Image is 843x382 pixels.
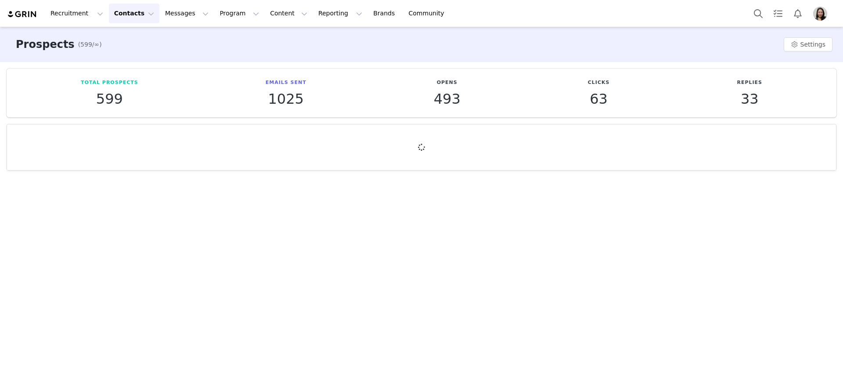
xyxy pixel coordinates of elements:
button: Program [214,4,264,23]
p: 1025 [266,91,306,107]
p: 63 [588,91,610,107]
img: 86e7de06-b691-43f8-a3d5-90bc1eaf46d2.jpg [813,7,827,21]
p: 493 [434,91,461,107]
a: Tasks [768,4,788,23]
span: (599/∞) [78,40,102,49]
button: Content [265,4,313,23]
a: Community [403,4,454,23]
button: Notifications [788,4,807,23]
button: Messages [160,4,214,23]
p: Clicks [588,79,610,87]
p: Total Prospects [81,79,138,87]
p: Replies [737,79,762,87]
p: Emails Sent [266,79,306,87]
h3: Prospects [16,36,75,52]
button: Search [749,4,768,23]
img: grin logo [7,10,38,18]
a: Brands [368,4,403,23]
button: Reporting [313,4,367,23]
p: 33 [737,91,762,107]
p: 599 [81,91,138,107]
button: Settings [784,37,832,51]
button: Recruitment [45,4,108,23]
button: Contacts [109,4,159,23]
p: Opens [434,79,461,87]
button: Profile [808,7,836,21]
